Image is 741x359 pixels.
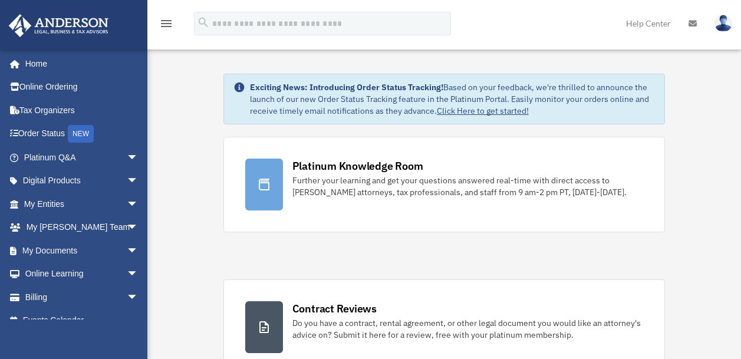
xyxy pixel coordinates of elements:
[8,169,156,193] a: Digital Productsarrow_drop_down
[8,122,156,146] a: Order StatusNEW
[5,14,112,37] img: Anderson Advisors Platinum Portal
[68,125,94,143] div: NEW
[8,52,150,75] a: Home
[127,146,150,170] span: arrow_drop_down
[8,262,156,286] a: Online Learningarrow_drop_down
[292,301,377,316] div: Contract Reviews
[8,216,156,239] a: My [PERSON_NAME] Teamarrow_drop_down
[127,169,150,193] span: arrow_drop_down
[8,285,156,309] a: Billingarrow_drop_down
[159,21,173,31] a: menu
[8,309,156,332] a: Events Calendar
[197,16,210,29] i: search
[127,192,150,216] span: arrow_drop_down
[127,262,150,286] span: arrow_drop_down
[159,17,173,31] i: menu
[127,239,150,263] span: arrow_drop_down
[250,82,443,93] strong: Exciting News: Introducing Order Status Tracking!
[127,216,150,240] span: arrow_drop_down
[8,75,156,99] a: Online Ordering
[292,174,644,198] div: Further your learning and get your questions answered real-time with direct access to [PERSON_NAM...
[437,106,529,116] a: Click Here to get started!
[8,98,156,122] a: Tax Organizers
[223,137,666,232] a: Platinum Knowledge Room Further your learning and get your questions answered real-time with dire...
[250,81,656,117] div: Based on your feedback, we're thrilled to announce the launch of our new Order Status Tracking fe...
[8,192,156,216] a: My Entitiesarrow_drop_down
[292,317,644,341] div: Do you have a contract, rental agreement, or other legal document you would like an attorney's ad...
[8,239,156,262] a: My Documentsarrow_drop_down
[8,146,156,169] a: Platinum Q&Aarrow_drop_down
[292,159,423,173] div: Platinum Knowledge Room
[714,15,732,32] img: User Pic
[127,285,150,309] span: arrow_drop_down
